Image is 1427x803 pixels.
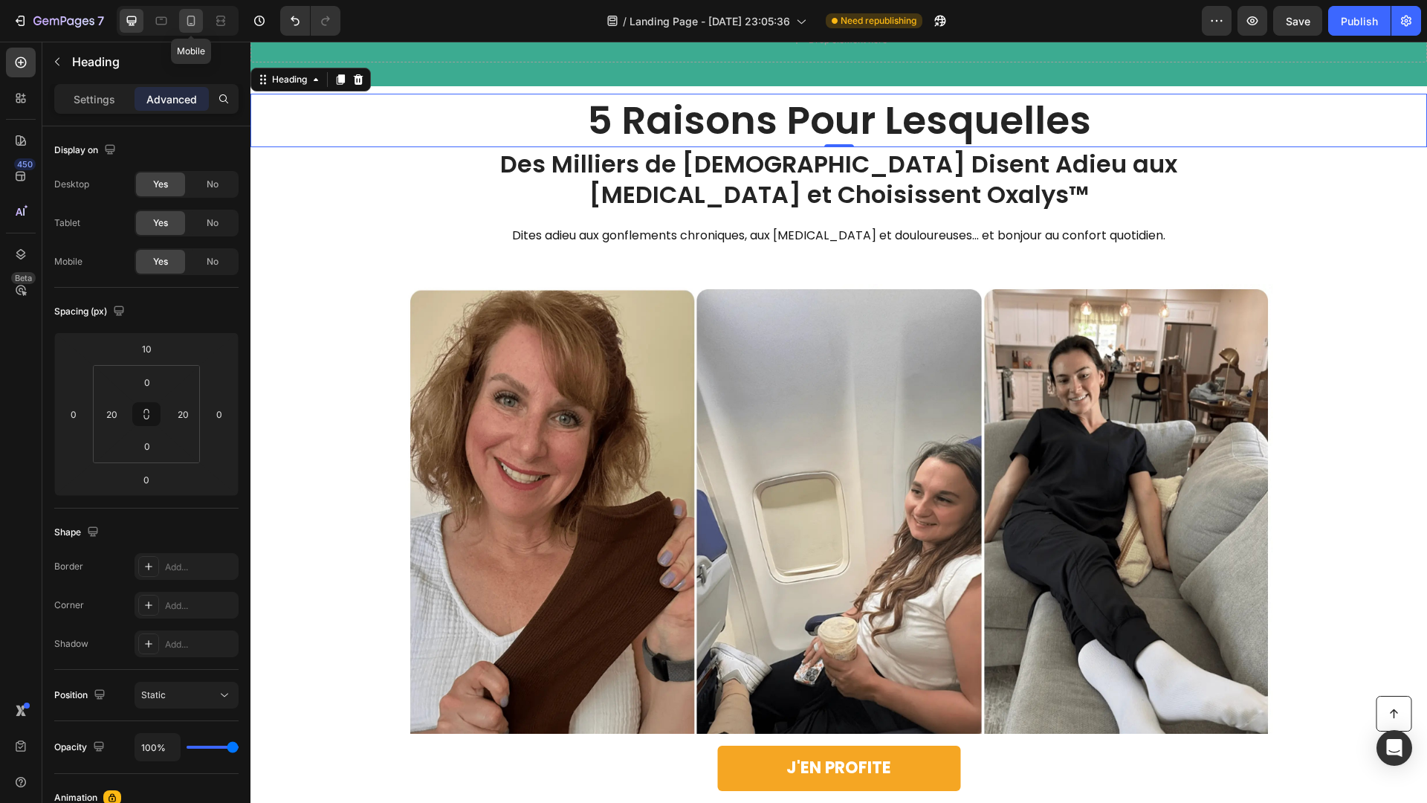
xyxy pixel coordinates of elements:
[132,338,161,360] input: 10
[54,523,102,543] div: Shape
[135,734,180,761] input: Auto
[630,13,790,29] span: Landing Page - [DATE] 23:05:36
[54,599,84,612] div: Corner
[207,255,219,268] span: No
[165,638,235,651] div: Add...
[841,14,916,28] span: Need republishing
[135,682,239,709] button: Static
[54,216,80,230] div: Tablet
[153,255,168,268] span: Yes
[14,158,36,170] div: 450
[172,403,194,425] input: 20px
[54,302,128,322] div: Spacing (px)
[208,403,230,425] input: 0
[536,716,641,738] p: J'EN PROFITE
[141,689,166,700] span: Static
[54,178,89,191] div: Desktop
[165,599,235,613] div: Add...
[143,52,1035,106] h1: 5 Raisons Pour Lesquelles
[74,91,115,107] p: Settings
[132,371,162,393] input: 0px
[1273,6,1322,36] button: Save
[1341,13,1378,29] div: Publish
[19,31,59,45] div: Heading
[250,42,1427,803] iframe: Design area
[1328,6,1391,36] button: Publish
[54,255,82,268] div: Mobile
[100,403,123,425] input: 20px
[153,178,168,191] span: Yes
[6,6,111,36] button: 7
[97,12,104,30] p: 7
[132,435,162,457] input: 0px
[54,560,83,573] div: Border
[62,403,85,425] input: 0
[623,13,627,29] span: /
[1286,15,1310,28] span: Save
[207,178,219,191] span: No
[132,468,161,491] input: 0
[1376,730,1412,766] div: Open Intercom Messenger
[207,216,219,230] span: No
[165,561,235,574] div: Add...
[159,184,1018,205] p: Dites adieu aux gonflements chroniques, aux [MEDICAL_DATA] et douloureuses… et bonjour au confort...
[54,141,119,161] div: Display on
[54,738,108,758] div: Opacity
[153,216,168,230] span: Yes
[467,704,710,749] a: J'EN PROFITE
[146,91,197,107] p: Advanced
[54,686,109,706] div: Position
[280,6,340,36] div: Undo/Redo
[143,106,1035,170] h1: Des Milliers de [DEMOGRAPHIC_DATA] Disent Adieu aux [MEDICAL_DATA] et Choisissent Oxalys™
[72,53,233,71] p: Heading
[54,637,88,651] div: Shadow
[11,272,36,284] div: Beta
